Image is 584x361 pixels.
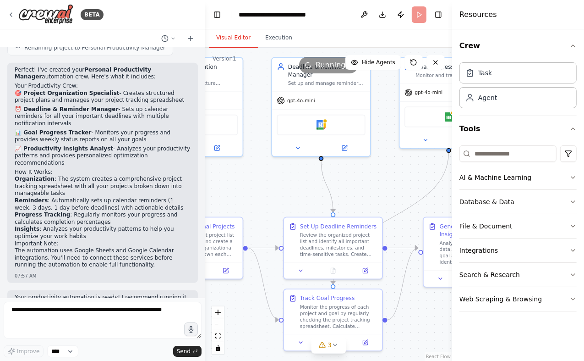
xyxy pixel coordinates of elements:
button: Tools [459,116,577,142]
span: gpt-4o-mini [287,97,315,104]
button: Start a new chat [183,33,198,44]
strong: ⏰ Deadline & Reminder Manager [15,106,118,112]
div: Organize and structure personal projects by creating comprehensive project plans, breaking down t... [160,80,238,87]
div: Web Scraping & Browsing [459,294,542,304]
div: Deadline & Reminder Manager [288,63,366,79]
span: Hide Agents [362,59,395,66]
span: Renaming project to Personal Productivity Manager [24,44,165,51]
button: Click to speak your automation idea [184,322,198,336]
div: Tools [459,142,577,319]
button: Integrations [459,239,577,262]
p: - Monitors your progress and provides weekly status reports on all your goals [15,129,191,144]
div: Goal Progress TrackerMonitor and track progress on personal and professional goals, providing reg... [399,57,499,149]
div: AI & Machine Learning [459,173,531,182]
div: Track Goal ProgressMonitor the progress of each project and goal by regularly checking the projec... [283,289,383,351]
div: Organize Personal Projects [160,222,235,230]
span: gpt-4o-mini [415,89,443,96]
span: 3 [327,340,332,350]
g: Edge from 4152a601-e17d-472a-b983-235d87ce8961 to 0701094d-7b9e-4092-9b8d-3fcbc0891c0c [388,244,418,252]
button: Crew [459,33,577,59]
button: AI & Machine Learning [459,166,577,189]
div: Organize Personal ProjectsAnalyze the current project list for {user_name} and create a comprehen... [144,217,244,280]
button: Web Scraping & Browsing [459,287,577,311]
button: Open in side panel [194,143,239,153]
button: No output available [316,266,350,276]
div: Set up and manage reminders for important deadlines, milestones, and time-sensitive tasks to ensu... [288,80,366,87]
g: Edge from a34ae211-f848-4a9b-b9a0-c6b9124be179 to 01900b65-a79a-441c-92f1-d7d567f9c388 [248,244,278,324]
button: Open in side panel [352,266,379,276]
div: Track Goal Progress [300,294,355,302]
div: Review the organized project list and identify all important deadlines, milestones, and time-sens... [300,232,377,258]
button: Hide left sidebar [211,8,224,21]
div: Database & Data [459,197,514,206]
img: Logo [18,4,73,25]
div: File & Document [459,222,513,231]
span: Send [177,348,191,355]
button: Hide Agents [345,55,401,70]
strong: 🎯 Project Organization Specialist [15,90,120,96]
button: Visual Editor [209,28,258,48]
div: Analyze the current project list for {user_name} and create a comprehensive organizational struct... [160,232,238,258]
div: BETA [81,9,104,20]
button: Hide right sidebar [432,8,445,21]
button: Open in side panel [322,143,367,153]
g: Edge from 356b8568-98c6-4ae5-a376-6e2237b0ec1f to 4152a601-e17d-472a-b983-235d87ce8961 [317,160,337,212]
button: Improve [4,345,44,357]
div: Agent [478,93,497,102]
button: Open in side panel [352,338,379,347]
div: Monitor and track progress on personal and professional goals, providing regular updates on achie... [415,72,493,79]
div: React Flow controls [212,306,224,354]
div: Task [478,68,492,78]
button: Database & Data [459,190,577,214]
div: 07:57 AM [15,272,191,279]
div: Set Up Deadline Reminders [300,222,377,230]
button: zoom out [212,318,224,330]
h2: Important Note: [15,240,191,248]
nav: breadcrumb [239,10,328,19]
h2: Your Productivity Crew: [15,83,191,90]
div: Deadline & Reminder ManagerSet up and manage reminders for important deadlines, milestones, and t... [271,57,371,157]
strong: 📊 Goal Progress Tracker [15,129,91,136]
p: - Creates structured project plans and manages your project tracking spreadsheet [15,90,191,104]
div: Project Organization SpecialistOrganize and structure personal projects by creating comprehensive... [144,57,244,157]
div: Generate Productivity Insights [440,222,517,239]
img: Google Calendar [317,120,326,130]
button: 3 [311,337,346,354]
strong: Personal Productivity Manager [15,67,151,80]
strong: Reminders [15,197,48,204]
button: zoom in [212,306,224,318]
div: Generate Productivity InsightsAnalyze the project progress data, completion patterns, and goal ac... [423,217,523,288]
strong: Progress Tracking [15,211,70,218]
g: Edge from 01900b65-a79a-441c-92f1-d7d567f9c388 to 0701094d-7b9e-4092-9b8d-3fcbc0891c0c [388,244,418,324]
strong: Organization [15,176,55,182]
button: Search & Research [459,263,577,287]
button: Open in side panel [212,266,240,276]
li: : Automatically sets up calendar reminders (1 week, 3 days, 1 day before deadlines) with actionab... [15,197,191,211]
span: Improve [17,348,39,355]
span: Running... [316,60,353,71]
button: Send [173,346,202,357]
div: Crew [459,59,577,116]
strong: 📈 Productivity Insights Analyst [15,145,113,152]
p: Perfect! I've created your automation crew. Here's what it includes: [15,67,191,81]
h2: How It Works: [15,169,191,176]
div: Set Up Deadline RemindersReview the organized project list and identify all important deadlines, ... [283,217,383,280]
li: : Analyzes your productivity patterns to help you optimize your work habits [15,226,191,240]
strong: Insights [15,226,39,232]
p: The automation uses Google Sheets and Google Calendar integrations. You'll need to connect these ... [15,247,191,269]
button: Switch to previous chat [158,33,180,44]
div: Monitor the progress of each project and goal by regularly checking the project tracking spreadsh... [300,304,377,329]
button: File & Document [459,214,577,238]
g: Edge from a34ae211-f848-4a9b-b9a0-c6b9124be179 to 4152a601-e17d-472a-b983-235d87ce8961 [248,244,278,252]
button: Execution [258,28,300,48]
g: Edge from 9b01ac9f-0538-40bc-9ce1-9c7493e5d14b to 01900b65-a79a-441c-92f1-d7d567f9c388 [329,152,453,284]
div: Analyze the project progress data, completion patterns, and goal achievement metrics to identify ... [440,240,517,266]
a: React Flow attribution [426,354,451,359]
button: fit view [212,330,224,342]
p: - Sets up calendar reminders for all your important deadlines with multiple notification intervals [15,106,191,128]
li: : The system creates a comprehensive project tracking spreadsheet with all your projects broken d... [15,176,191,197]
p: - Analyzes your productivity patterns and provides personalized optimization recommendations [15,145,191,167]
div: Version 1 [213,55,236,62]
li: : Regularly monitors your progress and calculates completion percentages [15,211,191,226]
p: Your productivity automation is ready! I recommend running it to see how it organizes your projec... [15,294,191,316]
